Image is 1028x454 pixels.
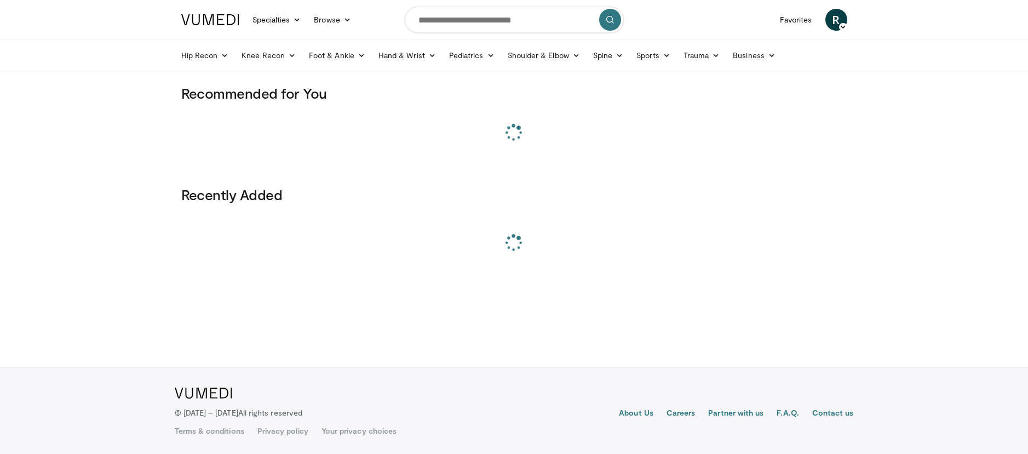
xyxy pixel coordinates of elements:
a: Favorites [773,9,819,31]
a: Foot & Ankle [302,44,372,66]
a: Hand & Wrist [372,44,443,66]
a: F.A.Q. [777,407,799,421]
a: Pediatrics [443,44,501,66]
a: Sports [630,44,677,66]
a: Hip Recon [175,44,236,66]
h3: Recommended for You [181,84,847,102]
a: Terms & conditions [175,425,244,436]
a: Trauma [677,44,727,66]
a: Specialties [246,9,308,31]
a: Your privacy choices [321,425,397,436]
input: Search topics, interventions [405,7,624,33]
img: VuMedi Logo [175,388,232,399]
a: Browse [307,9,358,31]
a: Privacy policy [257,425,308,436]
a: About Us [619,407,653,421]
a: Shoulder & Elbow [501,44,587,66]
a: Knee Recon [235,44,302,66]
a: Partner with us [708,407,763,421]
span: All rights reserved [238,408,302,417]
img: VuMedi Logo [181,14,239,25]
a: Spine [587,44,630,66]
a: Business [726,44,782,66]
h3: Recently Added [181,186,847,203]
a: Contact us [812,407,854,421]
a: Careers [667,407,696,421]
p: © [DATE] – [DATE] [175,407,303,418]
a: R [825,9,847,31]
